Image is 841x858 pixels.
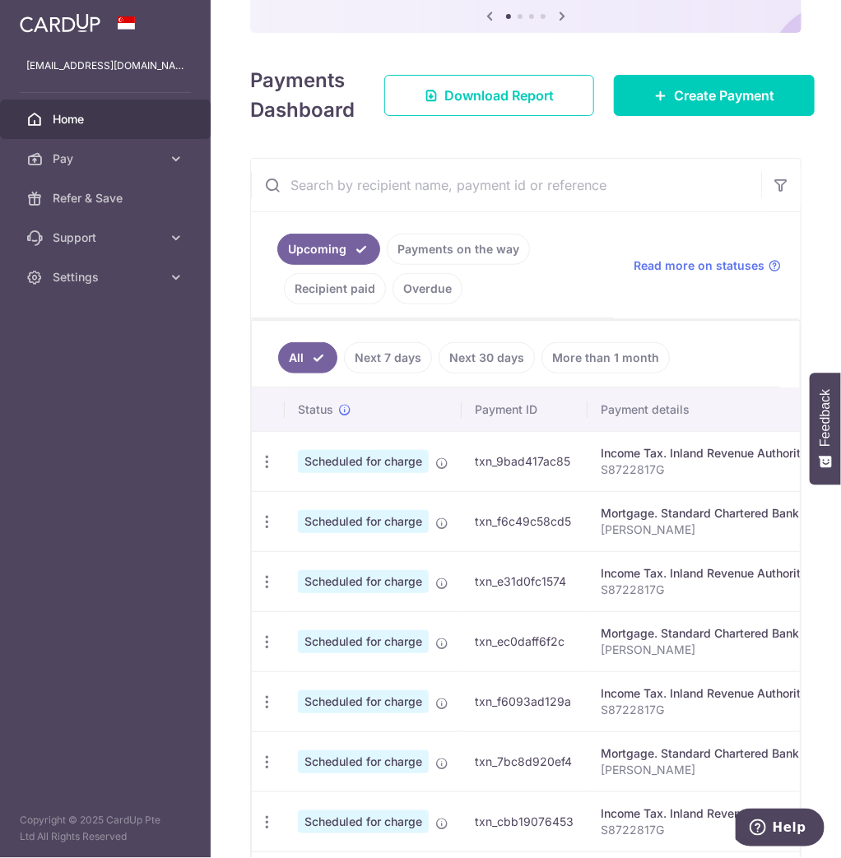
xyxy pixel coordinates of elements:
[250,66,355,125] h4: Payments Dashboard
[462,731,588,791] td: txn_7bc8d920ef4
[462,431,588,491] td: txn_9bad417ac85
[462,491,588,551] td: txn_f6c49c58cd5
[393,273,462,304] a: Overdue
[298,690,429,713] span: Scheduled for charge
[298,630,429,653] span: Scheduled for charge
[298,570,429,593] span: Scheduled for charge
[251,159,761,211] input: Search by recipient name, payment id or reference
[298,401,333,418] span: Status
[634,257,764,274] span: Read more on statuses
[298,810,429,833] span: Scheduled for charge
[462,551,588,611] td: txn_e31d0fc1574
[674,86,774,105] span: Create Payment
[53,269,161,285] span: Settings
[278,342,337,373] a: All
[53,230,161,246] span: Support
[277,234,380,265] a: Upcoming
[462,671,588,731] td: txn_f6093ad129a
[298,510,429,533] span: Scheduled for charge
[462,611,588,671] td: txn_ec0daff6f2c
[541,342,670,373] a: More than 1 month
[614,75,815,116] a: Create Payment
[462,791,588,851] td: txn_cbb19076453
[344,342,432,373] a: Next 7 days
[736,809,825,850] iframe: Opens a widget where you can find more information
[53,190,161,206] span: Refer & Save
[387,234,530,265] a: Payments on the way
[298,450,429,473] span: Scheduled for charge
[810,373,841,485] button: Feedback - Show survey
[444,86,554,105] span: Download Report
[634,257,781,274] a: Read more on statuses
[439,342,535,373] a: Next 30 days
[20,13,100,33] img: CardUp
[26,58,184,74] p: [EMAIL_ADDRESS][DOMAIN_NAME]
[298,750,429,773] span: Scheduled for charge
[818,389,833,447] span: Feedback
[384,75,594,116] a: Download Report
[284,273,386,304] a: Recipient paid
[462,388,588,431] th: Payment ID
[53,151,161,167] span: Pay
[53,111,161,128] span: Home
